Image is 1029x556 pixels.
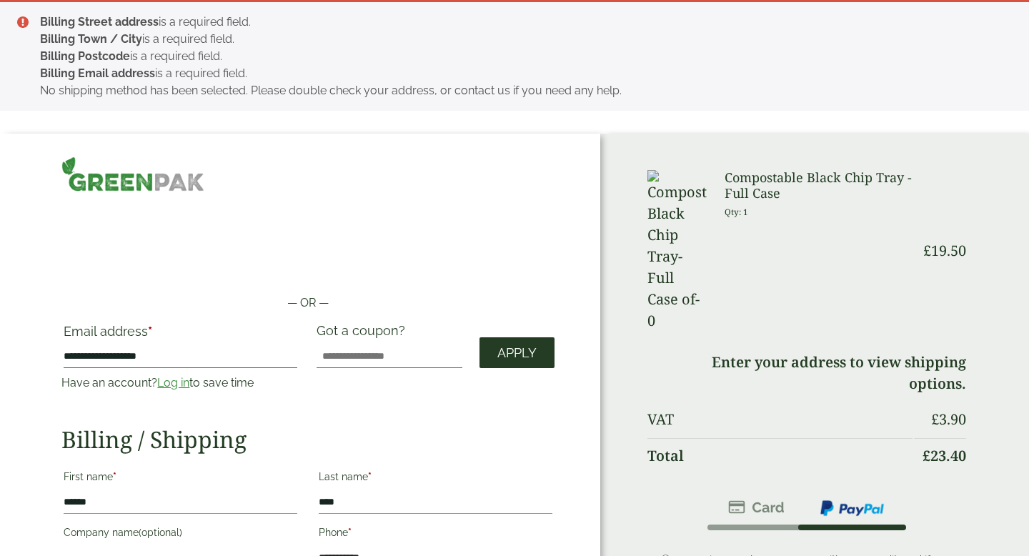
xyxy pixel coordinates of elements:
strong: Billing Street address [40,15,159,29]
bdi: 19.50 [923,241,966,260]
p: — OR — [61,294,555,312]
span: (optional) [139,527,182,538]
p: Have an account? to save time [61,374,299,392]
a: Apply [479,337,555,368]
label: Last name [319,467,552,491]
td: Enter your address to view shipping options. [647,345,966,401]
label: Company name [64,522,297,547]
h3: Compostable Black Chip Tray - Full Case [725,170,913,201]
strong: Billing Town / City [40,32,142,46]
img: ppcp-gateway.png [819,499,885,517]
span: Apply [497,345,537,361]
span: £ [923,446,930,465]
bdi: 3.90 [931,409,966,429]
abbr: required [148,324,152,339]
label: Got a coupon? [317,323,411,345]
abbr: required [348,527,352,538]
img: GreenPak Supplies [61,157,204,192]
li: is a required field. [40,65,1006,82]
strong: Billing Postcode [40,49,130,63]
label: First name [64,467,297,491]
li: is a required field. [40,31,1006,48]
bdi: 23.40 [923,446,966,465]
iframe: Secure payment button frame [61,249,555,277]
th: Total [647,438,913,473]
li: is a required field. [40,14,1006,31]
span: £ [931,409,939,429]
img: stripe.png [728,499,785,516]
a: Log in [157,376,189,389]
h2: Billing / Shipping [61,426,555,453]
abbr: required [368,471,372,482]
abbr: required [113,471,116,482]
span: £ [923,241,931,260]
strong: Billing Email address [40,66,155,80]
img: Compostable Black Chip Tray-Full Case of-0 [647,170,707,332]
label: Email address [64,325,297,345]
li: is a required field. [40,48,1006,65]
small: Qty: 1 [725,207,748,217]
th: VAT [647,402,913,437]
label: Phone [319,522,552,547]
li: No shipping method has been selected. Please double check your address, or contact us if you need... [40,82,1006,99]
